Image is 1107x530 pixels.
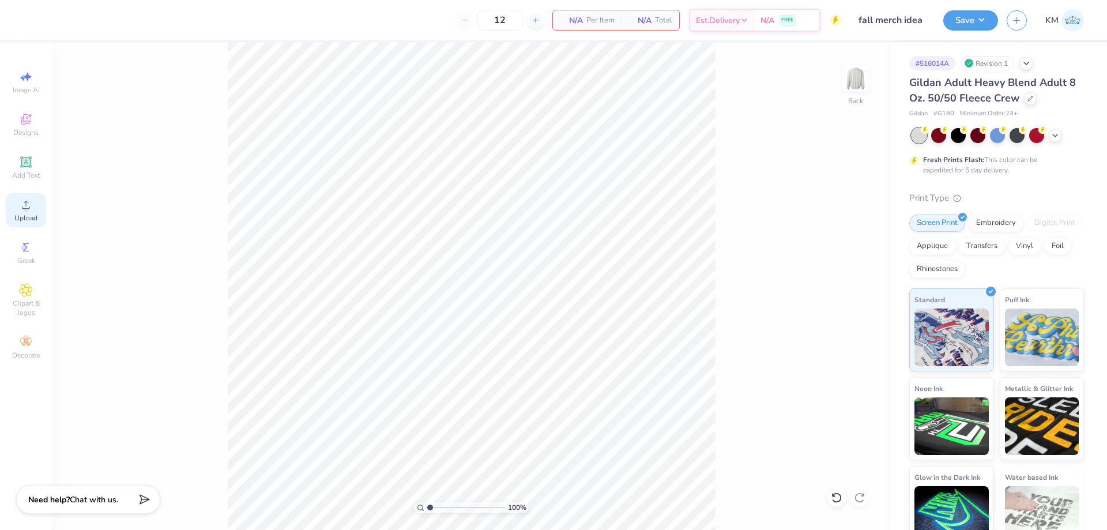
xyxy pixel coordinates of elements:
[12,171,40,180] span: Add Text
[1044,238,1071,255] div: Foil
[1005,294,1029,306] span: Puff Ink
[909,76,1076,105] span: Gildan Adult Heavy Blend Adult 8 Oz. 50/50 Fleece Crew
[923,155,984,164] strong: Fresh Prints Flash:
[781,16,793,24] span: FREE
[848,96,863,106] div: Back
[70,494,118,505] span: Chat with us.
[28,494,70,505] strong: Need help?
[909,238,955,255] div: Applique
[1005,397,1079,455] img: Metallic & Glitter Ink
[760,14,774,27] span: N/A
[6,299,46,317] span: Clipart & logos
[909,109,928,119] span: Gildan
[13,128,39,137] span: Designs
[12,351,40,360] span: Decorate
[655,14,672,27] span: Total
[909,261,965,278] div: Rhinestones
[943,10,998,31] button: Save
[914,294,945,306] span: Standard
[959,238,1005,255] div: Transfers
[1061,9,1084,32] img: Karl Michael Narciza
[14,213,37,223] span: Upload
[850,9,935,32] input: Untitled Design
[1045,9,1084,32] a: KM
[477,10,522,31] input: – –
[923,155,1065,175] div: This color can be expedited for 5 day delivery.
[933,109,954,119] span: # G180
[1045,14,1059,27] span: KM
[961,56,1014,70] div: Revision 1
[508,502,526,513] span: 100 %
[844,67,867,90] img: Back
[13,85,40,95] span: Image AI
[1008,238,1041,255] div: Vinyl
[909,215,965,232] div: Screen Print
[1005,382,1073,394] span: Metallic & Glitter Ink
[628,14,652,27] span: N/A
[914,397,989,455] img: Neon Ink
[914,382,943,394] span: Neon Ink
[560,14,583,27] span: N/A
[909,56,955,70] div: # 516014A
[909,191,1084,205] div: Print Type
[960,109,1018,119] span: Minimum Order: 24 +
[1005,471,1058,483] span: Water based Ink
[1027,215,1083,232] div: Digital Print
[969,215,1023,232] div: Embroidery
[914,309,989,366] img: Standard
[914,471,980,483] span: Glow in the Dark Ink
[1005,309,1079,366] img: Puff Ink
[696,14,740,27] span: Est. Delivery
[586,14,615,27] span: Per Item
[17,256,35,265] span: Greek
